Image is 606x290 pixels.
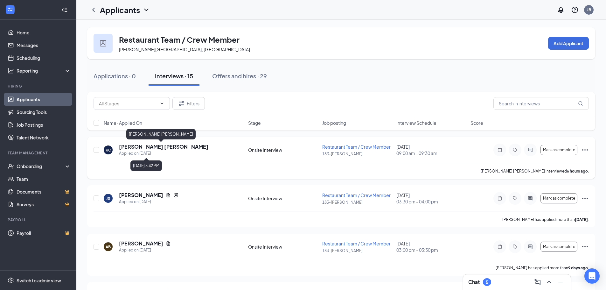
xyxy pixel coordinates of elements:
svg: Tag [511,244,519,249]
a: Job Postings [17,118,71,131]
h5: [PERSON_NAME] [PERSON_NAME] [119,143,208,150]
svg: ActiveChat [526,147,534,152]
svg: ChevronUp [545,278,553,286]
span: [PERSON_NAME][GEOGRAPHIC_DATA], [GEOGRAPHIC_DATA] [119,46,250,52]
h1: Applicants [100,4,140,15]
svg: ComposeMessage [534,278,541,286]
a: Messages [17,39,71,52]
span: Mark as complete [543,196,575,201]
a: PayrollCrown [17,227,71,239]
p: [PERSON_NAME] has applied more than . [496,265,589,271]
span: Restaurant Team / Crew Member [322,192,391,198]
div: JS [106,196,110,201]
svg: Settings [8,277,14,284]
svg: Note [496,196,504,201]
svg: Tag [511,196,519,201]
div: Hiring [8,83,70,89]
div: [DATE] [396,192,467,205]
span: Mark as complete [543,148,575,152]
input: All Stages [99,100,157,107]
span: Interview Schedule [396,120,436,126]
div: [PERSON_NAME] [PERSON_NAME] [126,129,196,139]
span: 09:00 am - 09:30 am [396,150,467,156]
button: Mark as complete [540,145,577,155]
span: Stage [248,120,261,126]
b: 9 days ago [568,265,588,270]
span: 03:00 pm - 03:30 pm [396,247,467,253]
div: Onsite Interview [248,195,318,202]
p: [PERSON_NAME] has applied more than . [502,217,589,222]
div: Onboarding [17,163,66,169]
svg: WorkstreamLogo [7,6,13,13]
a: DocumentsCrown [17,185,71,198]
div: Applied on [DATE] [119,199,178,205]
svg: Minimize [557,278,564,286]
svg: Note [496,147,504,152]
svg: ChevronLeft [90,6,97,14]
svg: Ellipses [581,195,589,202]
div: Onsite Interview [248,147,318,153]
svg: ActiveChat [526,244,534,249]
span: Job posting [322,120,346,126]
svg: ChevronDown [143,6,150,14]
h5: [PERSON_NAME] [119,240,163,247]
span: Restaurant Team / Crew Member [322,241,391,246]
div: Switch to admin view [17,277,61,284]
b: 6 hours ago [567,169,588,173]
button: Mark as complete [540,242,577,252]
div: Payroll [8,217,70,223]
h5: [PERSON_NAME] [119,192,163,199]
a: Scheduling [17,52,71,64]
img: user icon [100,40,106,46]
div: [DATE] 5:42 PM [130,160,162,171]
a: Home [17,26,71,39]
svg: Collapse [61,7,68,13]
div: [DATE] [396,240,467,253]
svg: MagnifyingGlass [578,101,583,106]
div: Team Management [8,150,70,156]
b: [DATE] [575,217,588,222]
div: Applied on [DATE] [119,247,171,253]
div: Interviews · 15 [155,72,193,80]
div: Open Intercom Messenger [584,268,600,284]
p: 183-[PERSON_NAME] [322,200,393,205]
button: ComposeMessage [533,277,543,287]
div: Offers and hires · 29 [212,72,267,80]
div: JB [587,7,591,12]
svg: ActiveChat [526,196,534,201]
svg: Ellipses [581,243,589,251]
button: ChevronUp [544,277,554,287]
button: Filter Filters [172,97,205,110]
a: Applicants [17,93,71,106]
svg: Notifications [557,6,565,14]
div: 5 [486,279,488,285]
a: Team [17,173,71,185]
span: Name · Applied On [104,120,142,126]
svg: Note [496,244,504,249]
svg: Filter [178,100,185,107]
svg: QuestionInfo [571,6,579,14]
svg: ChevronDown [159,101,164,106]
p: [PERSON_NAME] [PERSON_NAME] interviewed . [481,168,589,174]
svg: Document [166,241,171,246]
div: Applications · 0 [94,72,136,80]
svg: UserCheck [8,163,14,169]
button: Mark as complete [540,193,577,203]
svg: Reapply [173,193,178,198]
span: Mark as complete [543,244,575,249]
h3: Restaurant Team / Crew Member [119,34,240,45]
div: KC [106,147,111,153]
div: Applied on [DATE] [119,150,208,157]
svg: Document [166,193,171,198]
div: [DATE] [396,144,467,156]
p: 183-[PERSON_NAME] [322,151,393,157]
span: 03:30 pm - 04:00 pm [396,198,467,205]
svg: Tag [511,147,519,152]
button: Add Applicant [548,37,589,50]
a: Sourcing Tools [17,106,71,118]
span: Score [470,120,483,126]
a: SurveysCrown [17,198,71,211]
svg: Analysis [8,67,14,74]
span: Restaurant Team / Crew Member [322,144,391,150]
input: Search in interviews [493,97,589,110]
